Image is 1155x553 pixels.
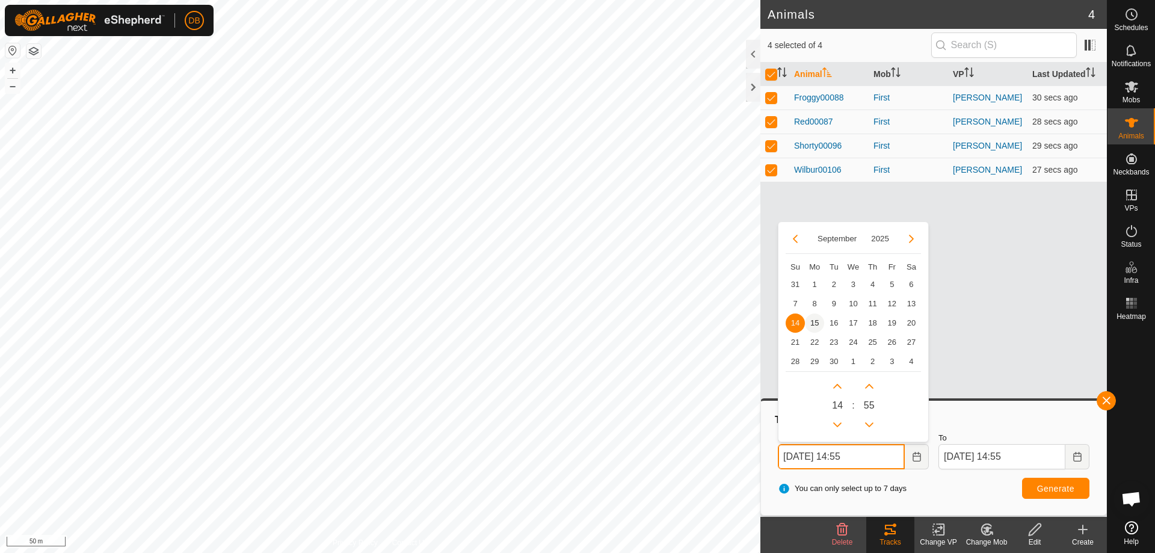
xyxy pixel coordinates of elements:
div: First [873,91,943,104]
p-sorticon: Activate to sort [777,69,787,79]
td: 12 [882,294,902,314]
img: Gallagher Logo [14,10,165,31]
button: Choose Year [866,232,894,246]
span: 4 selected of 4 [768,39,931,52]
button: + [5,63,20,78]
td: 1 [843,352,863,371]
a: [PERSON_NAME] [953,141,1022,150]
span: Infra [1124,277,1138,284]
span: Generate [1037,484,1074,493]
span: Mobs [1123,96,1140,103]
label: To [938,432,1089,444]
a: Help [1107,516,1155,550]
button: Generate [1022,478,1089,499]
td: 1 [805,275,824,294]
div: Tracks [773,413,1094,427]
th: Mob [869,63,948,86]
span: 15 Sept 2025, 2:54 pm [1032,141,1078,150]
span: Mo [809,262,820,271]
td: 31 [786,275,805,294]
div: First [873,116,943,128]
td: 2 [824,275,843,294]
td: 18 [863,314,882,333]
span: Delete [832,538,853,546]
td: 28 [786,352,805,371]
span: You can only select up to 7 days [778,483,907,495]
span: 22 [805,333,824,352]
td: 23 [824,333,843,352]
div: Tracks [866,537,914,548]
p-button: Previous Minute [860,415,879,434]
td: 7 [786,294,805,314]
span: 9 [824,294,843,314]
span: 14 [832,398,843,413]
p-sorticon: Activate to sort [964,69,974,79]
button: Choose Month [813,232,861,246]
p-button: Next Minute [860,377,879,396]
span: 25 [863,333,882,352]
h2: Animals [768,7,1088,22]
div: Change Mob [962,537,1011,548]
p-sorticon: Activate to sort [822,69,832,79]
a: [PERSON_NAME] [953,93,1022,102]
p-button: Previous Hour [828,415,847,434]
button: Choose Date [1065,444,1089,469]
div: Create [1059,537,1107,548]
button: Reset Map [5,43,20,58]
span: Wilbur00106 [794,164,842,176]
td: 5 [882,275,902,294]
span: Fr [889,262,896,271]
td: 6 [902,275,921,294]
span: Froggy00088 [794,91,844,104]
span: 15 Sept 2025, 2:54 pm [1032,93,1078,102]
td: 27 [902,333,921,352]
p-button: Next Hour [828,377,847,396]
div: Open chat [1113,481,1150,517]
td: 4 [863,275,882,294]
span: 10 [843,294,863,314]
span: Shorty00096 [794,140,842,152]
span: Red00087 [794,116,833,128]
td: 3 [843,275,863,294]
td: 26 [882,333,902,352]
div: First [873,140,943,152]
span: 15 Sept 2025, 2:54 pm [1032,117,1078,126]
td: 14 [786,314,805,333]
td: 3 [882,352,902,371]
th: Last Updated [1027,63,1107,86]
th: VP [948,63,1027,86]
td: 11 [863,294,882,314]
div: Change VP [914,537,962,548]
button: Choose Date [905,444,929,469]
span: 15 Sept 2025, 2:54 pm [1032,165,1078,175]
span: We [848,262,859,271]
p-sorticon: Activate to sort [1086,69,1095,79]
button: – [5,79,20,93]
td: 30 [824,352,843,371]
span: Heatmap [1116,313,1146,320]
div: Choose Date [778,221,929,443]
span: 55 [864,398,875,413]
td: 19 [882,314,902,333]
span: DB [188,14,200,27]
td: 13 [902,294,921,314]
td: 17 [843,314,863,333]
td: 16 [824,314,843,333]
span: 2 [863,352,882,371]
td: 20 [902,314,921,333]
th: Animal [789,63,869,86]
span: Help [1124,538,1139,545]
